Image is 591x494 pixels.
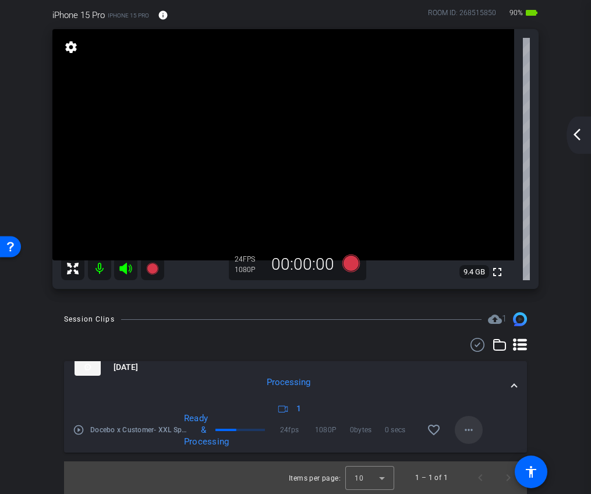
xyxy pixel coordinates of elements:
div: 1080P [235,265,264,274]
mat-icon: cloud_upload [488,312,502,326]
mat-icon: fullscreen [490,265,504,279]
span: 1 [502,313,507,324]
mat-expansion-panel-header: thumb-nail[DATE]Processing1 [64,361,527,412]
mat-icon: battery_std [525,6,539,20]
span: 1 [296,403,301,415]
div: 24 [235,255,264,264]
span: 0bytes [350,424,385,436]
button: Previous page [466,464,494,492]
div: 1 – 1 of 1 [415,472,448,484]
div: 00:00:00 [264,255,342,274]
mat-icon: info [158,10,168,20]
span: iPhone 15 Pro [52,9,105,22]
span: 24fps [280,424,315,436]
span: Docebo x Customer- XXL Sport - [PERSON_NAME].j-xxl.no-iPhone 15 Pro-2025-09-25-07-04-14-658-0 [90,424,189,436]
span: 1080P [315,424,350,436]
span: 9.4 GB [459,265,489,279]
img: thumb-nail [75,358,101,376]
mat-icon: settings [63,40,79,54]
span: Destinations for your clips [488,312,507,326]
span: iPhone 15 Pro [108,11,149,20]
span: 90% [508,3,525,22]
span: 0 secs [385,424,420,436]
mat-icon: more_horiz [462,423,476,437]
span: FPS [243,255,255,263]
div: Processing [261,376,316,389]
div: Items per page: [289,472,341,484]
mat-icon: arrow_back_ios_new [570,128,584,142]
div: Ready & Processing [178,412,212,447]
div: ROOM ID: 268515850 [428,8,496,24]
button: Next page [494,464,522,492]
mat-icon: accessibility [524,465,538,479]
div: Session Clips [64,313,115,325]
mat-icon: play_circle_outline [73,424,84,436]
img: Session clips [513,312,527,326]
span: [DATE] [114,361,138,373]
div: thumb-nail[DATE]Processing1 [64,412,527,453]
mat-icon: favorite_border [427,423,441,437]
